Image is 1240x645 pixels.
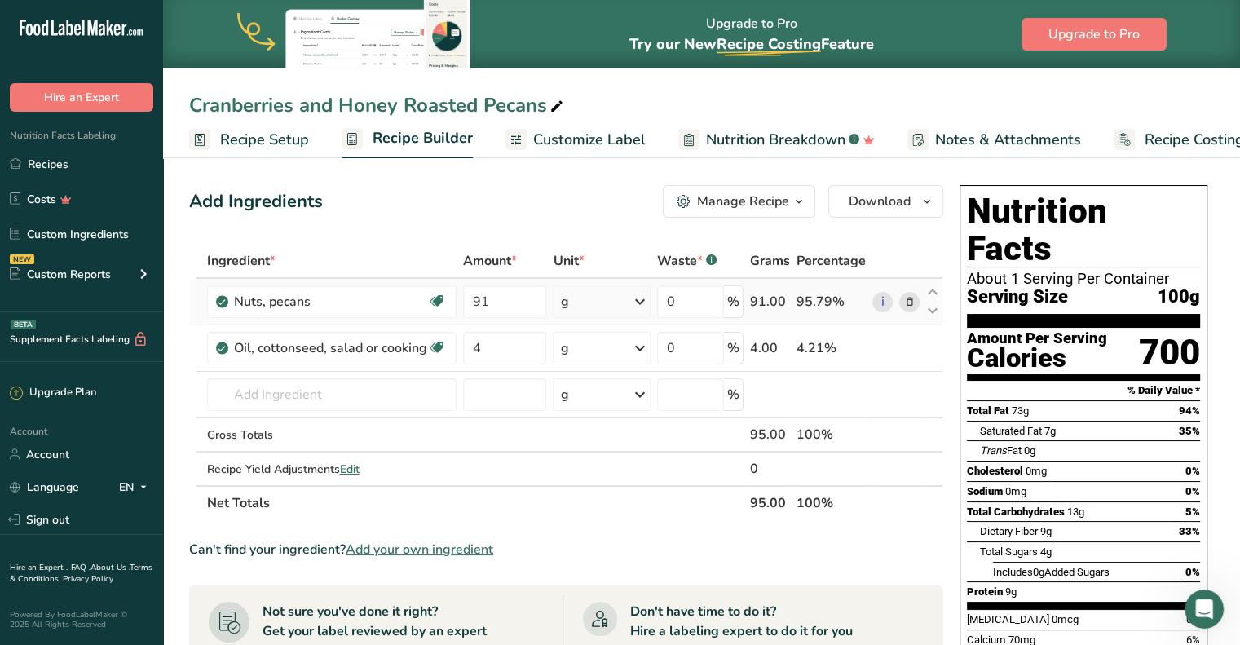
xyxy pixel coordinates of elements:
[1185,590,1224,629] iframe: Intercom live chat
[1179,404,1200,417] span: 94%
[1139,331,1200,374] div: 700
[1158,287,1200,307] span: 100g
[373,127,473,149] span: Recipe Builder
[90,562,130,573] a: About Us .
[220,129,309,151] span: Recipe Setup
[797,292,866,311] div: 95.79%
[797,251,866,271] span: Percentage
[1052,613,1079,625] span: 0mcg
[204,485,747,519] th: Net Totals
[750,459,790,479] div: 0
[678,121,875,158] a: Nutrition Breakdown
[750,251,790,271] span: Grams
[1022,18,1167,51] button: Upgrade to Pro
[1185,506,1200,518] span: 5%
[967,331,1107,347] div: Amount Per Serving
[189,121,309,158] a: Recipe Setup
[1040,525,1052,537] span: 9g
[263,602,487,641] div: Not sure you've done it right? Get your label reviewed by an expert
[967,585,1003,598] span: Protein
[10,473,79,501] a: Language
[1179,525,1200,537] span: 33%
[505,121,646,158] a: Customize Label
[560,385,568,404] div: g
[980,546,1038,558] span: Total Sugars
[797,425,866,444] div: 100%
[342,120,473,159] a: Recipe Builder
[346,540,493,559] span: Add your own ingredient
[935,129,1081,151] span: Notes & Attachments
[629,1,874,68] div: Upgrade to Pro
[1185,485,1200,497] span: 0%
[63,573,113,585] a: Privacy Policy
[717,34,821,54] span: Recipe Costing
[1044,425,1056,437] span: 7g
[1185,566,1200,578] span: 0%
[747,485,793,519] th: 95.00
[993,566,1110,578] span: Includes Added Sugars
[1012,404,1029,417] span: 73g
[10,385,96,401] div: Upgrade Plan
[907,121,1081,158] a: Notes & Attachments
[967,485,1003,497] span: Sodium
[10,562,68,573] a: Hire an Expert .
[119,477,153,497] div: EN
[1026,465,1047,477] span: 0mg
[560,338,568,358] div: g
[967,347,1107,370] div: Calories
[980,425,1042,437] span: Saturated Fat
[828,185,943,218] button: Download
[234,338,427,358] div: Oil, cottonseed, salad or cooking
[797,338,866,358] div: 4.21%
[207,378,457,411] input: Add Ingredient
[750,425,790,444] div: 95.00
[793,485,869,519] th: 100%
[1067,506,1084,518] span: 13g
[10,266,111,283] div: Custom Reports
[189,540,943,559] div: Can't find your ingredient?
[967,506,1065,518] span: Total Carbohydrates
[340,462,360,477] span: Edit
[1024,444,1035,457] span: 0g
[967,381,1200,400] section: % Daily Value *
[980,444,1007,457] i: Trans
[560,292,568,311] div: g
[657,251,717,271] div: Waste
[980,444,1022,457] span: Fat
[1005,485,1026,497] span: 0mg
[1185,465,1200,477] span: 0%
[967,613,1049,625] span: [MEDICAL_DATA]
[11,320,36,329] div: BETA
[663,185,815,218] button: Manage Recipe
[980,525,1038,537] span: Dietary Fiber
[207,426,457,444] div: Gross Totals
[750,338,790,358] div: 4.00
[10,562,152,585] a: Terms & Conditions .
[629,34,874,54] span: Try our New Feature
[967,465,1023,477] span: Cholesterol
[967,192,1200,267] h1: Nutrition Facts
[1033,566,1044,578] span: 0g
[10,83,153,112] button: Hire an Expert
[706,129,845,151] span: Nutrition Breakdown
[234,292,427,311] div: Nuts, pecans
[967,287,1068,307] span: Serving Size
[1005,585,1017,598] span: 9g
[10,254,34,264] div: NEW
[872,292,893,312] a: i
[849,192,911,211] span: Download
[10,610,153,630] div: Powered By FoodLabelMaker © 2025 All Rights Reserved
[553,251,584,271] span: Unit
[533,129,646,151] span: Customize Label
[463,251,517,271] span: Amount
[189,91,567,120] div: Cranberries and Honey Roasted Pecans
[207,251,276,271] span: Ingredient
[697,192,789,211] div: Manage Recipe
[207,461,457,478] div: Recipe Yield Adjustments
[71,562,90,573] a: FAQ .
[967,271,1200,287] div: About 1 Serving Per Container
[1179,425,1200,437] span: 35%
[967,404,1009,417] span: Total Fat
[630,602,853,641] div: Don't have time to do it? Hire a labeling expert to do it for you
[750,292,790,311] div: 91.00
